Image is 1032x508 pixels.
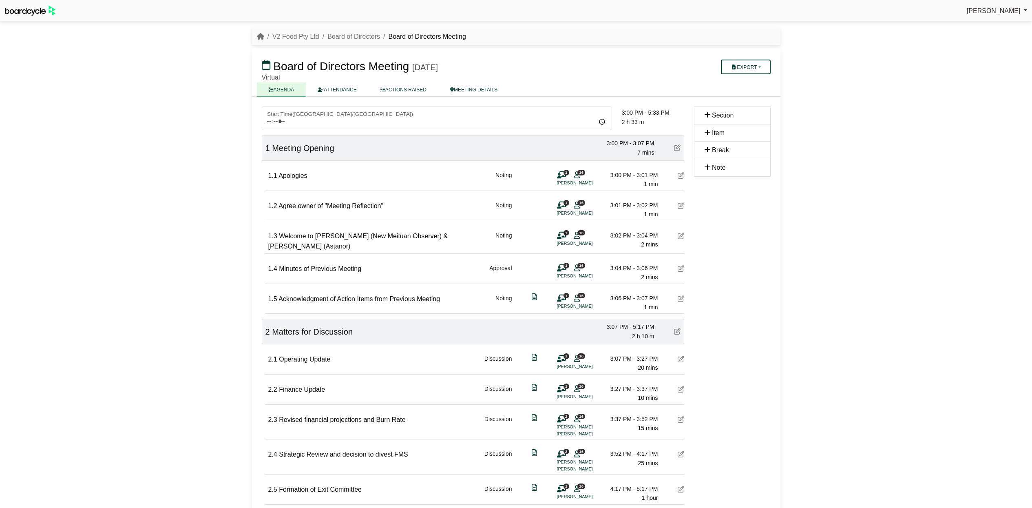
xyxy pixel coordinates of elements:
li: [PERSON_NAME] [557,393,618,400]
a: [PERSON_NAME] [967,6,1027,16]
span: 1 hour [642,495,658,501]
span: 1 [564,263,569,268]
div: 3:04 PM - 3:06 PM [601,264,658,273]
span: 1 [564,200,569,205]
span: 2 h 33 m [622,119,644,125]
span: Welcome to [PERSON_NAME] (New Meituan Observer) & [PERSON_NAME] (Astanor) [268,233,448,250]
span: Finance Update [279,386,325,393]
span: 2 [265,327,270,336]
li: [PERSON_NAME] [557,459,618,466]
span: 16 [577,484,585,489]
div: 3:00 PM - 3:07 PM [597,139,654,148]
span: 16 [577,230,585,235]
div: [DATE] [412,62,438,72]
li: [PERSON_NAME] [557,424,618,430]
li: [PERSON_NAME] [557,466,618,473]
span: 2 mins [641,241,658,248]
div: Discussion [484,415,512,438]
span: Strategic Review and decision to divest FMS [279,451,408,458]
a: V2 Food Pty Ltd [272,33,319,40]
div: 3:07 PM - 3:27 PM [601,354,658,363]
span: 1.3 [268,233,277,240]
span: 2 [564,414,569,419]
span: Board of Directors Meeting [273,60,409,73]
a: AGENDA [257,82,306,97]
div: 3:00 PM - 5:33 PM [622,108,684,117]
div: 3:00 PM - 3:01 PM [601,171,658,180]
div: 3:27 PM - 3:37 PM [601,384,658,393]
span: 16 [577,414,585,419]
span: 16 [577,263,585,268]
span: Note [712,164,726,171]
div: 3:01 PM - 3:02 PM [601,201,658,210]
div: 3:52 PM - 4:17 PM [601,449,658,458]
div: 3:02 PM - 3:04 PM [601,231,658,240]
div: Discussion [484,484,512,503]
span: 1.4 [268,265,277,272]
span: 2 h 10 m [632,333,654,339]
a: ACTIONS RAISED [369,82,438,97]
li: [PERSON_NAME] [557,430,618,437]
li: [PERSON_NAME] [557,273,618,280]
span: 1.1 [268,172,277,179]
span: Revised financial projections and Burn Rate [279,416,405,423]
span: 16 [577,293,585,298]
span: 2.1 [268,356,277,363]
li: [PERSON_NAME] [557,210,618,217]
li: [PERSON_NAME] [557,240,618,247]
span: Section [712,112,734,119]
div: Noting [495,201,512,219]
a: MEETING DETAILS [438,82,509,97]
span: 1 [564,293,569,298]
span: 20 mins [638,364,658,371]
div: Discussion [484,354,512,373]
span: 16 [577,353,585,359]
span: 16 [577,384,585,389]
span: Item [712,129,725,136]
span: 2.2 [268,386,277,393]
span: Matters for Discussion [272,327,353,336]
li: [PERSON_NAME] [557,493,618,500]
div: Noting [495,171,512,189]
span: 2.3 [268,416,277,423]
span: 10 mins [638,395,658,401]
span: 16 [577,200,585,205]
span: 2 [564,449,569,454]
span: 2 mins [641,274,658,280]
span: 1 min [644,304,658,311]
span: Virtual [262,74,280,81]
span: 1 [564,384,569,389]
div: Noting [495,294,512,312]
span: 25 mins [638,460,658,466]
span: 1 [564,353,569,359]
span: 16 [577,449,585,454]
span: 1 [564,484,569,489]
a: Board of Directors [327,33,380,40]
span: Apologies [278,172,307,179]
span: 7 mins [637,149,654,156]
span: Acknowledgment of Action Items from Previous Meeting [278,295,440,302]
span: Agree owner of "Meeting Reflection" [278,202,383,209]
div: Discussion [484,384,512,403]
li: [PERSON_NAME] [557,363,618,370]
span: 1.2 [268,202,277,209]
div: 4:17 PM - 5:17 PM [601,484,658,493]
li: [PERSON_NAME] [557,303,618,310]
span: 2.5 [268,486,277,493]
span: Break [712,146,729,153]
span: Meeting Opening [272,144,334,153]
span: 1 [564,170,569,175]
span: 1 min [644,211,658,217]
span: Formation of Exit Committee [279,486,362,493]
div: Discussion [484,449,512,473]
div: 3:37 PM - 3:52 PM [601,415,658,424]
div: 3:06 PM - 3:07 PM [601,294,658,303]
li: [PERSON_NAME] [557,180,618,186]
li: Board of Directors Meeting [380,31,466,42]
span: [PERSON_NAME] [967,7,1021,14]
span: 1 [564,230,569,235]
span: Minutes of Previous Meeting [279,265,361,272]
div: 3:07 PM - 5:17 PM [597,322,654,331]
nav: breadcrumb [257,31,466,42]
span: 15 mins [638,425,658,431]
